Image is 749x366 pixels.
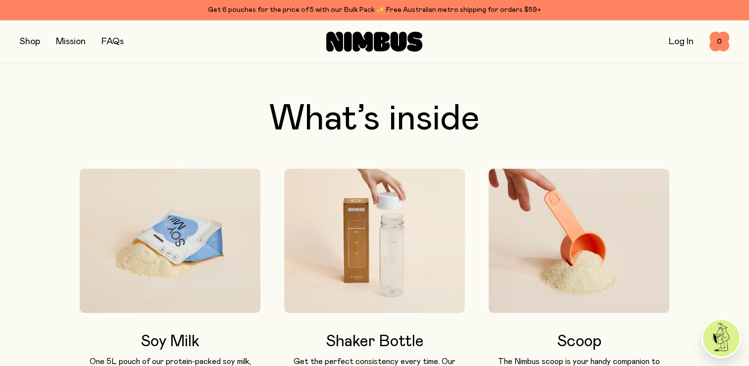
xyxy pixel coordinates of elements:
h3: Soy Milk [80,333,260,351]
h2: What’s inside [20,101,729,137]
a: Log In [669,37,694,46]
img: Soy Milk Powder Flowing Out of Pouch [80,169,260,313]
div: Get 6 pouches for the price of 5 with our Bulk Pack ✨ Free Australian metro shipping for orders $59+ [20,4,729,16]
img: Nimbus Shaker Bottle with lid being lifted off [284,169,465,313]
h3: Shaker Bottle [284,333,465,351]
img: Nimbus scoop with powder [489,169,669,313]
h3: Scoop [489,333,669,351]
a: FAQs [101,37,124,46]
button: 0 [709,32,729,52]
a: Mission [56,37,86,46]
img: agent [703,320,740,357]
